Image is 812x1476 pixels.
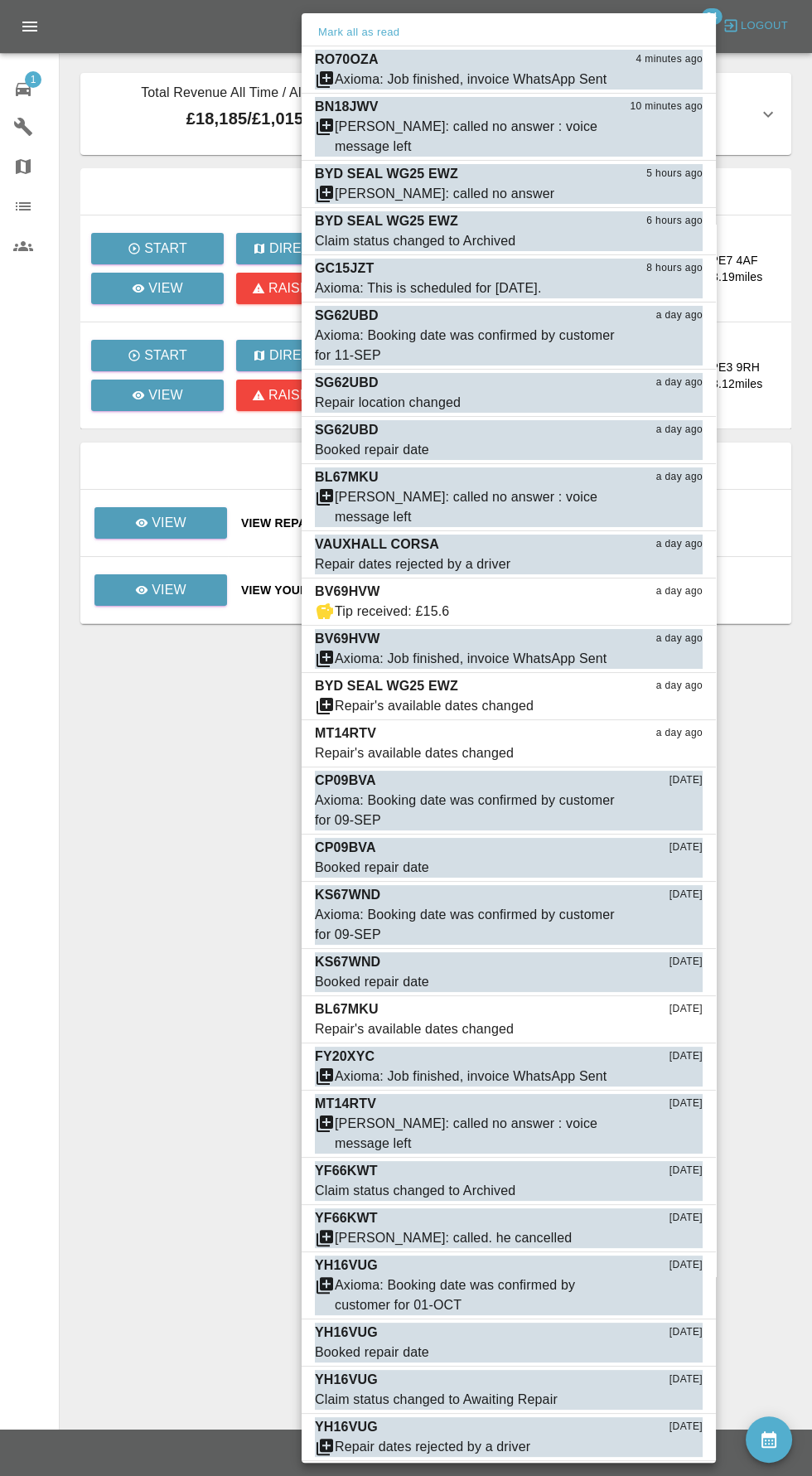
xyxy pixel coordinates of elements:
[646,260,703,277] span: 8 hours ago
[315,420,379,440] p: SG62UBD
[669,840,703,856] span: [DATE]
[335,696,534,716] div: Repair's available dates changed
[630,99,703,115] span: 10 minutes ago
[315,326,620,365] div: Axioma: Booking date was confirmed by customer for 11-SEP
[335,649,607,669] div: Axioma: Job finished, invoice WhatsApp Sent
[315,97,379,117] p: BN18JWV
[315,554,510,574] div: Repair dates rejected by a driver
[315,1047,375,1067] p: FY20XYC
[646,213,703,230] span: 6 hours ago
[315,1161,378,1181] p: YF66KWT
[656,307,703,324] span: a day ago
[335,1067,607,1086] div: Axioma: Job finished, invoice WhatsApp Sent
[669,1048,703,1065] span: [DATE]
[315,1181,515,1201] div: Claim status changed to Archived
[335,487,620,527] div: [PERSON_NAME]: called no answer : voice message left
[669,772,703,789] span: [DATE]
[335,117,620,157] div: [PERSON_NAME]: called no answer : voice message left
[315,50,379,70] p: RO70OZA
[315,858,429,878] div: Booked repair date
[315,211,458,231] p: BYD SEAL WG25 EWZ
[315,164,458,184] p: BYD SEAL WG25 EWZ
[315,676,458,696] p: BYD SEAL WG25 EWZ
[669,1096,703,1112] span: [DATE]
[315,23,403,42] button: Mark all as read
[669,1324,703,1341] span: [DATE]
[315,885,380,905] p: KS67WND
[315,1323,378,1343] p: YH16VUG
[315,582,379,602] p: BV69HVW
[315,629,379,649] p: BV69HVW
[335,1437,530,1457] div: Repair dates rejected by a driver
[656,422,703,438] span: a day ago
[315,905,620,945] div: Axioma: Booking date was confirmed by customer for 09-SEP
[315,278,542,298] div: Axioma: This is scheduled for [DATE].
[656,678,703,694] span: a day ago
[315,535,439,554] p: VAUXHALL CORSA
[335,184,554,204] div: [PERSON_NAME]: called no answer
[335,1114,620,1154] div: [PERSON_NAME]: called no answer : voice message left
[669,954,703,970] span: [DATE]
[315,743,514,763] div: Repair's available dates changed
[335,602,449,622] div: Tip received: £15.6
[656,375,703,391] span: a day ago
[315,1390,558,1410] div: Claim status changed to Awaiting Repair
[315,999,379,1019] p: BL67MKU
[656,469,703,486] span: a day ago
[669,1210,703,1227] span: [DATE]
[315,1019,514,1039] div: Repair's available dates changed
[315,393,461,413] div: Repair location changed
[636,51,703,68] span: 4 minutes ago
[315,952,380,972] p: KS67WND
[669,1372,703,1388] span: [DATE]
[315,1370,378,1390] p: YH16VUG
[669,1419,703,1435] span: [DATE]
[315,373,379,393] p: SG62UBD
[315,440,429,460] div: Booked repair date
[315,231,515,251] div: Claim status changed to Archived
[656,536,703,553] span: a day ago
[315,306,379,326] p: SG62UBD
[335,1275,620,1315] div: Axioma: Booking date was confirmed by customer for 01-OCT
[315,1208,378,1228] p: YF66KWT
[335,1228,572,1248] div: [PERSON_NAME]: called. he cancelled
[315,467,379,487] p: BL67MKU
[656,583,703,600] span: a day ago
[656,725,703,742] span: a day ago
[646,166,703,182] span: 5 hours ago
[315,838,376,858] p: CP09BVA
[315,771,376,791] p: CP09BVA
[669,887,703,903] span: [DATE]
[335,70,607,90] div: Axioma: Job finished, invoice WhatsApp Sent
[315,972,429,992] div: Booked repair date
[315,259,374,278] p: GC15JZT
[669,1257,703,1274] span: [DATE]
[315,1417,378,1437] p: YH16VUG
[656,631,703,647] span: a day ago
[315,1256,378,1275] p: YH16VUG
[315,1343,429,1362] div: Booked repair date
[669,1001,703,1018] span: [DATE]
[315,1094,376,1114] p: MT14RTV
[315,791,620,830] div: Axioma: Booking date was confirmed by customer for 09-SEP
[669,1163,703,1179] span: [DATE]
[315,723,376,743] p: MT14RTV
